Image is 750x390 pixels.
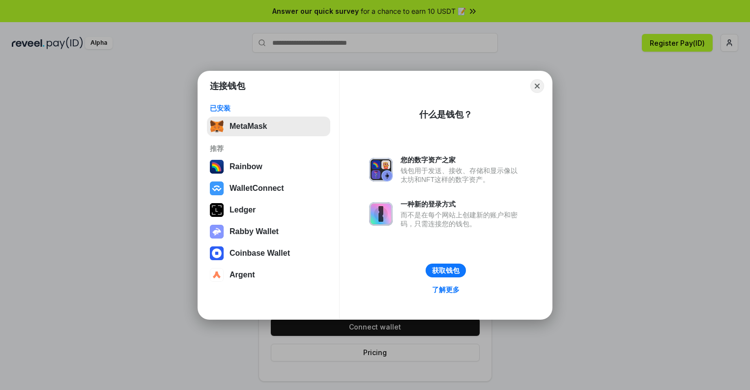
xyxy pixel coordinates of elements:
h1: 连接钱包 [210,80,245,92]
img: svg+xml,%3Csvg%20width%3D%2228%22%20height%3D%2228%22%20viewBox%3D%220%200%2028%2028%22%20fill%3D... [210,268,224,282]
button: Coinbase Wallet [207,243,330,263]
button: 获取钱包 [426,264,466,277]
img: svg+xml,%3Csvg%20xmlns%3D%22http%3A%2F%2Fwww.w3.org%2F2000%2Fsvg%22%20width%3D%2228%22%20height%3... [210,203,224,217]
img: svg+xml,%3Csvg%20xmlns%3D%22http%3A%2F%2Fwww.w3.org%2F2000%2Fsvg%22%20fill%3D%22none%22%20viewBox... [369,202,393,226]
img: svg+xml,%3Csvg%20fill%3D%22none%22%20height%3D%2233%22%20viewBox%3D%220%200%2035%2033%22%20width%... [210,120,224,133]
div: Coinbase Wallet [230,249,290,258]
div: MetaMask [230,122,267,131]
div: 推荐 [210,144,327,153]
a: 了解更多 [426,283,465,296]
button: WalletConnect [207,179,330,198]
div: 什么是钱包？ [419,109,472,120]
div: 钱包用于发送、接收、存储和显示像以太坊和NFT这样的数字资产。 [401,166,522,184]
img: svg+xml,%3Csvg%20width%3D%2228%22%20height%3D%2228%22%20viewBox%3D%220%200%2028%2028%22%20fill%3D... [210,246,224,260]
div: Ledger [230,206,256,214]
div: Rabby Wallet [230,227,279,236]
div: 而不是在每个网站上创建新的账户和密码，只需连接您的钱包。 [401,210,522,228]
div: 获取钱包 [432,266,460,275]
button: Rabby Wallet [207,222,330,241]
img: svg+xml,%3Csvg%20xmlns%3D%22http%3A%2F%2Fwww.w3.org%2F2000%2Fsvg%22%20fill%3D%22none%22%20viewBox... [369,158,393,181]
button: Close [530,79,544,93]
button: Ledger [207,200,330,220]
div: 了解更多 [432,285,460,294]
button: MetaMask [207,117,330,136]
img: svg+xml,%3Csvg%20width%3D%22120%22%20height%3D%22120%22%20viewBox%3D%220%200%20120%20120%22%20fil... [210,160,224,174]
div: 已安装 [210,104,327,113]
img: svg+xml,%3Csvg%20xmlns%3D%22http%3A%2F%2Fwww.w3.org%2F2000%2Fsvg%22%20fill%3D%22none%22%20viewBox... [210,225,224,239]
div: 一种新的登录方式 [401,200,522,209]
button: Argent [207,265,330,285]
div: Argent [230,270,255,279]
button: Rainbow [207,157,330,177]
div: 您的数字资产之家 [401,155,522,164]
img: svg+xml,%3Csvg%20width%3D%2228%22%20height%3D%2228%22%20viewBox%3D%220%200%2028%2028%22%20fill%3D... [210,181,224,195]
div: Rainbow [230,162,262,171]
div: WalletConnect [230,184,284,193]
